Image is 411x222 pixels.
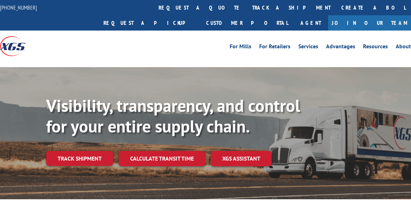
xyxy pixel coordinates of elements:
[396,44,411,52] a: About
[259,44,290,52] a: For Retailers
[298,44,318,52] a: Services
[293,15,328,31] a: Agent
[98,15,201,31] a: Request a pickup
[230,44,251,52] a: For Mills
[201,15,293,31] a: Customer Portal
[46,151,113,166] a: Track shipment
[211,151,272,166] a: XGS ASSISTANT
[46,94,300,137] b: Visibility, transparency, and control for your entire supply chain.
[119,151,205,166] a: Calculate transit time
[326,44,355,52] a: Advantages
[363,44,388,52] a: Resources
[328,15,411,31] a: Join Our Team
